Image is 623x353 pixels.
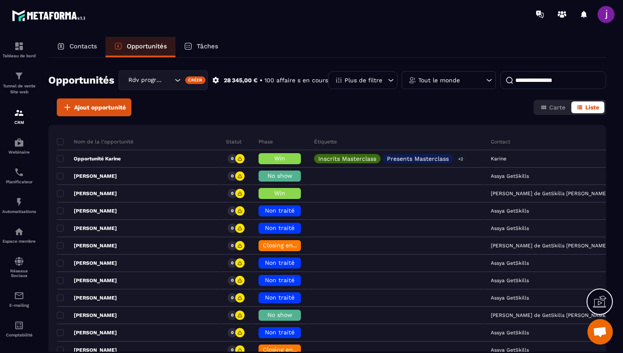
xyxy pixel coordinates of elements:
[57,155,121,162] p: Opportunité Karine
[491,138,510,145] p: Contact
[231,260,234,266] p: 0
[126,76,164,85] span: Rdv programmé
[2,131,36,161] a: automationsautomationsWebinaire
[14,41,24,51] img: formation
[2,209,36,214] p: Automatisations
[2,161,36,191] a: schedulerschedulerPlanificateur
[14,167,24,177] img: scheduler
[231,330,234,336] p: 0
[2,64,36,101] a: formationformationTunnel de vente Site web
[2,220,36,250] a: automationsautomationsEspace membre
[57,190,117,197] p: [PERSON_NAME]
[119,70,208,90] div: Search for option
[57,312,117,319] p: [PERSON_NAME]
[2,120,36,125] p: CRM
[14,320,24,331] img: accountant
[226,138,242,145] p: Statut
[224,76,258,84] p: 28 345,00 €
[48,72,114,89] h2: Opportunités
[57,173,117,179] p: [PERSON_NAME]
[127,42,167,50] p: Opportunités
[264,76,328,84] p: 100 affaire s en cours
[14,256,24,266] img: social-network
[2,191,36,220] a: automationsautomationsAutomatisations
[57,242,117,249] p: [PERSON_NAME]
[314,138,337,145] p: Étiquette
[57,294,117,301] p: [PERSON_NAME]
[14,197,24,207] img: automations
[2,179,36,184] p: Planificateur
[231,173,234,179] p: 0
[57,207,117,214] p: [PERSON_NAME]
[14,108,24,118] img: formation
[164,76,172,85] input: Search for option
[535,101,570,113] button: Carte
[231,277,234,283] p: 0
[267,311,292,318] span: No show
[57,329,117,336] p: [PERSON_NAME]
[2,284,36,314] a: emailemailE-mailing
[274,190,285,196] span: Win
[57,98,131,116] button: Ajout opportunité
[14,71,24,81] img: formation
[231,347,234,353] p: 0
[197,42,218,50] p: Tâches
[571,101,604,113] button: Liste
[2,239,36,244] p: Espace membre
[263,242,311,249] span: Closing en cours
[318,156,376,162] p: Inscrits Masterclass
[231,243,234,249] p: 0
[2,150,36,154] p: Webinaire
[265,294,295,301] span: Non traité
[57,260,117,266] p: [PERSON_NAME]
[274,155,285,162] span: Win
[2,35,36,64] a: formationformationTableau de bord
[387,156,449,162] p: Presents Masterclass
[345,77,382,83] p: Plus de filtre
[14,137,24,148] img: automations
[57,277,117,284] p: [PERSON_NAME]
[265,277,295,283] span: Non traité
[587,319,613,345] div: Ouvrir le chat
[265,259,295,266] span: Non traité
[267,172,292,179] span: No show
[14,227,24,237] img: automations
[14,291,24,301] img: email
[265,329,295,336] span: Non traité
[231,225,234,231] p: 0
[585,104,599,111] span: Liste
[231,156,234,162] p: 0
[48,37,106,57] a: Contacts
[263,346,311,353] span: Closing en cours
[2,303,36,308] p: E-mailing
[231,295,234,301] p: 0
[2,333,36,337] p: Comptabilité
[455,154,466,163] p: +2
[231,208,234,214] p: 0
[2,53,36,58] p: Tableau de bord
[418,77,460,83] p: Tout le monde
[175,37,227,57] a: Tâches
[2,101,36,131] a: formationformationCRM
[2,269,36,278] p: Réseaux Sociaux
[259,138,273,145] p: Phase
[106,37,175,57] a: Opportunités
[2,250,36,284] a: social-networksocial-networkRéseaux Sociaux
[74,103,126,112] span: Ajout opportunité
[57,225,117,232] p: [PERSON_NAME]
[57,138,133,145] p: Nom de la l'opportunité
[185,76,206,84] div: Créer
[70,42,97,50] p: Contacts
[231,312,234,318] p: 0
[549,104,565,111] span: Carte
[260,76,262,84] p: •
[2,314,36,344] a: accountantaccountantComptabilité
[231,191,234,196] p: 0
[265,224,295,231] span: Non traité
[2,83,36,95] p: Tunnel de vente Site web
[265,207,295,214] span: Non traité
[12,8,88,23] img: logo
